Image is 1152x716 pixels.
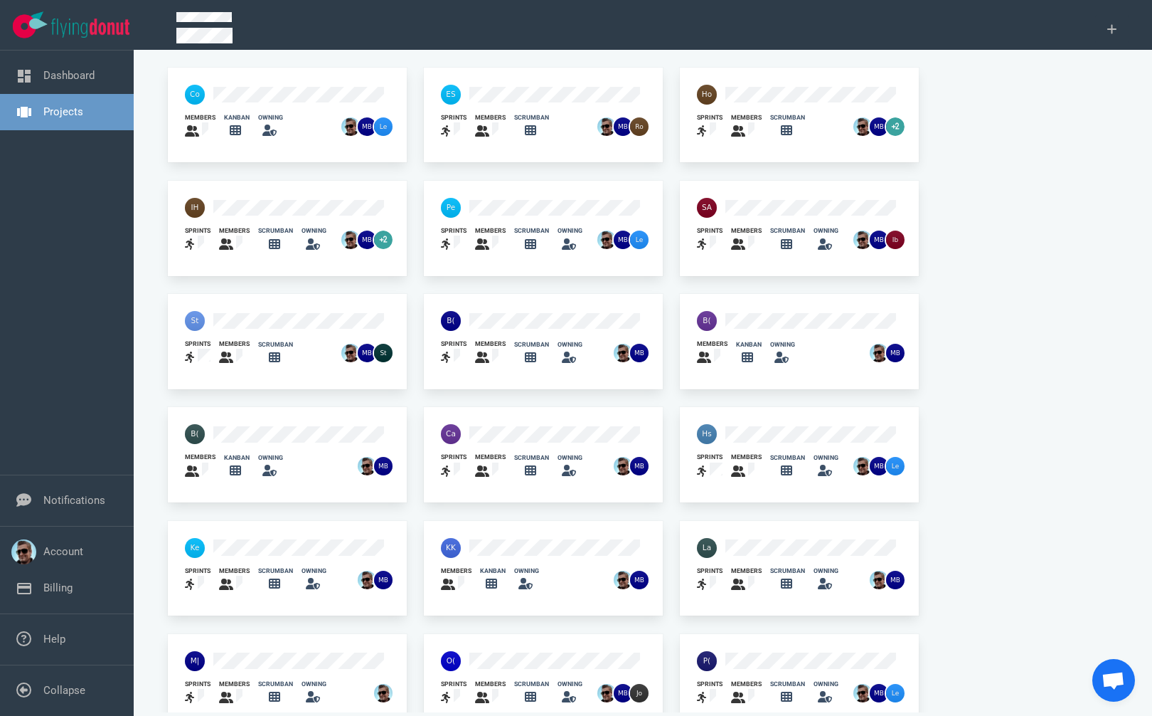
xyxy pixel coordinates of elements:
a: sprints [441,680,466,707]
a: members [185,453,215,480]
img: 26 [358,571,376,589]
a: members [219,226,250,253]
img: 26 [870,344,888,362]
img: 26 [358,117,376,136]
a: members [475,680,506,707]
a: sprints [697,567,722,594]
div: sprints [697,680,722,689]
a: members [219,567,250,594]
text: +2 [892,122,899,130]
a: members [441,567,471,594]
div: owning [558,680,582,689]
a: members [185,113,215,140]
div: owning [558,340,582,349]
div: scrumban [770,680,805,689]
img: 26 [630,571,649,589]
img: 26 [597,117,616,136]
div: sprints [185,226,210,236]
a: Notifications [43,494,105,507]
a: members [731,226,762,253]
img: 40 [441,85,461,105]
img: 40 [697,85,717,105]
div: members [475,453,506,462]
a: members [697,339,727,367]
div: sprints [697,453,722,462]
div: scrumban [770,567,805,576]
div: sprints [697,113,722,122]
div: sprints [185,567,210,576]
img: 26 [614,571,632,589]
img: 26 [597,684,616,702]
img: 26 [374,457,393,475]
div: owning [302,680,326,689]
div: owning [514,567,539,576]
div: members [475,226,506,236]
a: sprints [697,680,722,707]
div: owning [258,453,283,463]
a: Dashboard [43,69,95,82]
img: 26 [853,684,872,702]
div: members [475,113,506,122]
img: 26 [374,571,393,589]
div: scrumban [258,680,293,689]
img: 40 [697,424,717,444]
div: sprints [441,453,466,462]
div: owning [302,226,326,236]
img: 26 [870,117,888,136]
img: 26 [358,231,376,249]
a: Projects [43,105,83,118]
a: sprints [185,339,210,367]
img: 26 [630,457,649,475]
img: Flying Donut text logo [51,19,129,38]
img: 40 [185,538,205,558]
a: members [475,453,506,480]
a: members [731,113,762,140]
img: 26 [853,117,872,136]
div: owning [258,113,283,122]
div: members [441,567,471,576]
img: 40 [185,85,205,105]
div: scrumban [514,453,549,463]
img: 26 [630,117,649,136]
img: 40 [185,311,205,331]
div: members [731,453,762,462]
a: Help [43,633,65,646]
div: scrumban [258,226,293,236]
div: scrumban [770,226,805,236]
div: sprints [441,339,466,349]
a: members [731,680,762,707]
div: owning [814,567,838,576]
img: 26 [374,684,393,702]
img: 26 [870,457,888,475]
a: sprints [697,453,722,480]
img: 26 [374,344,393,362]
div: scrumban [514,680,549,689]
div: owning [770,340,795,349]
div: kanban [480,567,506,576]
div: members [475,339,506,349]
div: Open de chat [1092,659,1135,702]
a: Billing [43,581,73,594]
img: 26 [614,457,632,475]
img: 40 [441,424,461,444]
a: sprints [697,226,722,253]
a: sprints [697,113,722,140]
div: scrumban [514,340,549,349]
div: sprints [697,226,722,236]
img: 26 [630,344,649,362]
div: members [219,680,250,689]
div: scrumban [770,453,805,463]
div: members [219,567,250,576]
div: sprints [697,567,722,576]
div: sprints [185,680,210,689]
div: members [219,339,250,349]
div: scrumban [258,567,293,576]
div: sprints [185,339,210,349]
div: owning [814,453,838,463]
a: sprints [185,567,210,594]
img: 26 [886,571,905,589]
a: sprints [441,226,466,253]
img: 26 [886,457,905,475]
img: 26 [341,117,360,136]
img: 40 [697,538,717,558]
